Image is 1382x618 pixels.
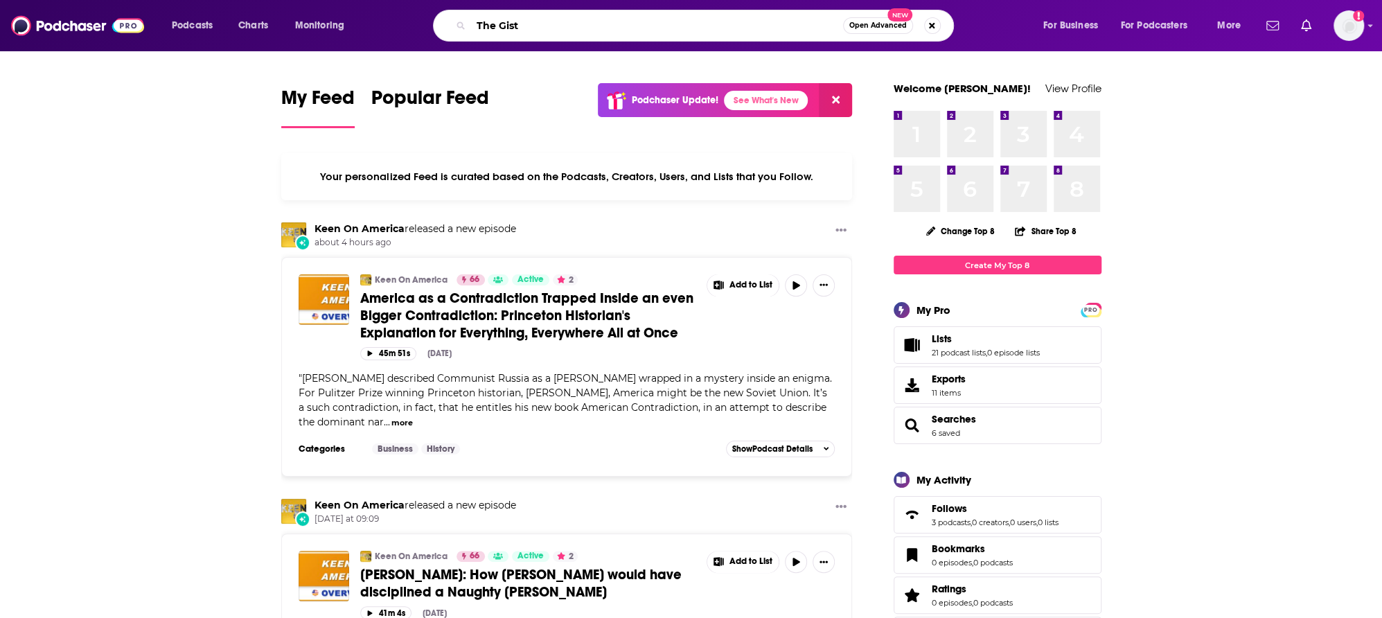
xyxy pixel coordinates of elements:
span: Charts [238,16,268,35]
a: Active [512,551,549,562]
span: [PERSON_NAME]: How [PERSON_NAME] would have disciplined a Naughty [PERSON_NAME] [360,566,682,601]
img: Keen On America [360,551,371,562]
span: My Feed [281,86,355,118]
a: Ratings [932,583,1013,595]
a: Searches [932,413,976,425]
a: Keen On America [281,222,306,247]
h3: Categories [299,443,361,454]
a: PRO [1083,304,1099,315]
svg: Add a profile image [1353,10,1364,21]
span: , [986,348,987,357]
button: open menu [1034,15,1115,37]
span: , [972,598,973,608]
a: 0 podcasts [973,598,1013,608]
img: Keen On America [360,274,371,285]
button: open menu [285,15,362,37]
span: , [1036,518,1038,527]
button: Show More Button [830,222,852,240]
button: Show More Button [707,551,779,573]
span: More [1217,16,1241,35]
span: For Podcasters [1121,16,1187,35]
span: Lists [932,333,952,345]
a: Lists [932,333,1040,345]
span: Add to List [729,556,772,567]
a: See What's New [724,91,808,110]
span: Podcasts [172,16,213,35]
img: America as a Contradiction Trapped Inside an even Bigger Contradiction: Princeton Historian's Exp... [299,274,349,325]
span: Exports [898,376,926,395]
a: Keen On America [375,551,448,562]
button: Show More Button [813,551,835,573]
span: ... [384,416,390,428]
a: Show notifications dropdown [1295,14,1317,37]
button: open menu [1207,15,1258,37]
button: Show More Button [830,499,852,516]
div: My Pro [916,303,950,317]
a: 0 users [1010,518,1036,527]
span: Lists [894,326,1101,364]
a: History [421,443,460,454]
div: Your personalized Feed is curated based on the Podcasts, Creators, Users, and Lists that you Follow. [281,153,853,200]
span: Active [517,549,544,563]
a: Create My Top 8 [894,256,1101,274]
div: [DATE] [427,348,452,358]
span: , [971,518,972,527]
span: Bookmarks [932,542,985,555]
a: Welcome [PERSON_NAME]! [894,82,1031,95]
a: Active [512,274,549,285]
img: Podchaser - Follow, Share and Rate Podcasts [11,12,144,39]
button: more [391,417,413,429]
a: 3 podcasts [932,518,971,527]
span: 66 [470,273,479,287]
a: My Feed [281,86,355,128]
a: Keen On America [315,222,405,235]
span: PRO [1083,305,1099,315]
span: New [887,8,912,21]
a: Lists [898,335,926,355]
span: Open Advanced [849,22,907,29]
a: Bookmarks [932,542,1013,555]
span: " [299,372,832,428]
div: My Activity [916,473,971,486]
a: Charts [229,15,276,37]
a: Keen On America [281,499,306,524]
span: Add to List [729,280,772,290]
span: Follows [932,502,967,515]
span: Popular Feed [371,86,489,118]
img: User Profile [1334,10,1364,41]
a: 21 podcast lists [932,348,986,357]
span: Active [517,273,544,287]
a: Searches [898,416,926,435]
span: about 4 hours ago [315,237,516,249]
div: [DATE] [423,608,447,618]
span: Ratings [894,576,1101,614]
a: 0 creators [972,518,1009,527]
input: Search podcasts, credits, & more... [471,15,843,37]
button: ShowPodcast Details [726,441,835,457]
img: Jeffrey Archer: How Margaret Thatcher would have disciplined a Naughty Donald Trump [299,551,349,601]
a: 0 episode lists [987,348,1040,357]
a: 66 [457,551,485,562]
span: Show Podcast Details [732,444,813,454]
span: Searches [894,407,1101,444]
a: Ratings [898,585,926,605]
span: America as a Contradiction Trapped Inside an even Bigger Contradiction: Princeton Historian's Exp... [360,290,693,342]
button: 2 [553,274,578,285]
span: 66 [470,549,479,563]
button: Show More Button [707,274,779,297]
a: 6 saved [932,428,960,438]
button: Change Top 8 [918,222,1004,240]
div: New Episode [295,235,310,250]
a: Keen On America [375,274,448,285]
span: Logged in as megcassidy [1334,10,1364,41]
button: open menu [1112,15,1207,37]
button: 45m 51s [360,347,416,360]
a: Show notifications dropdown [1261,14,1284,37]
a: America as a Contradiction Trapped Inside an even Bigger Contradiction: Princeton Historian's Exp... [360,290,697,342]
